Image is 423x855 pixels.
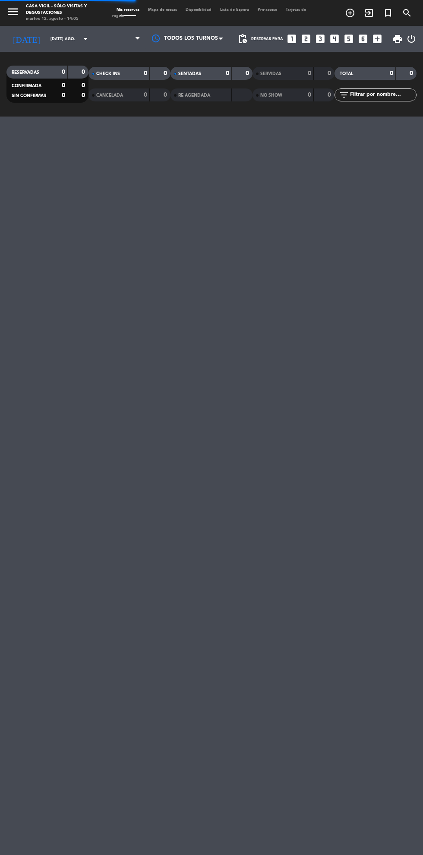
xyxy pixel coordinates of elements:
i: search [402,8,412,18]
span: Mis reservas [112,8,144,12]
strong: 0 [164,70,169,76]
span: Pre-acceso [253,8,281,12]
strong: 0 [62,69,65,75]
span: SIN CONFIRMAR [12,94,46,98]
span: NO SHOW [260,93,282,98]
span: TOTAL [340,72,353,76]
i: turned_in_not [383,8,393,18]
button: menu [6,5,19,20]
i: arrow_drop_down [80,34,91,44]
strong: 0 [308,70,311,76]
i: add_box [372,33,383,44]
i: filter_list [339,90,349,100]
i: looks_6 [357,33,369,44]
span: Lista de Espera [216,8,253,12]
span: RESERVADAS [12,70,39,75]
strong: 0 [144,92,147,98]
div: martes 12. agosto - 14:05 [26,16,99,22]
strong: 0 [390,70,393,76]
i: add_circle_outline [345,8,355,18]
strong: 0 [410,70,415,76]
span: Mapa de mesas [144,8,181,12]
span: CONFIRMADA [12,84,41,88]
i: looks_5 [343,33,354,44]
strong: 0 [82,92,87,98]
span: Disponibilidad [181,8,216,12]
span: SERVIDAS [260,72,281,76]
i: looks_4 [329,33,340,44]
strong: 0 [82,82,87,88]
i: looks_two [300,33,312,44]
i: exit_to_app [364,8,374,18]
strong: 0 [62,82,65,88]
span: pending_actions [237,34,248,44]
strong: 0 [328,70,333,76]
span: RE AGENDADA [178,93,210,98]
div: Casa Vigil - SÓLO Visitas y Degustaciones [26,3,99,16]
span: print [392,34,403,44]
strong: 0 [226,70,229,76]
strong: 0 [164,92,169,98]
i: [DATE] [6,30,46,47]
i: menu [6,5,19,18]
strong: 0 [246,70,251,76]
strong: 0 [62,92,65,98]
span: SENTADAS [178,72,201,76]
strong: 0 [328,92,333,98]
strong: 0 [308,92,311,98]
input: Filtrar por nombre... [349,90,416,100]
span: Reservas para [251,37,283,41]
i: looks_3 [315,33,326,44]
span: CHECK INS [96,72,120,76]
i: looks_one [286,33,297,44]
i: power_settings_new [406,34,417,44]
strong: 0 [82,69,87,75]
span: CANCELADA [96,93,123,98]
strong: 0 [144,70,147,76]
div: LOG OUT [406,26,417,52]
